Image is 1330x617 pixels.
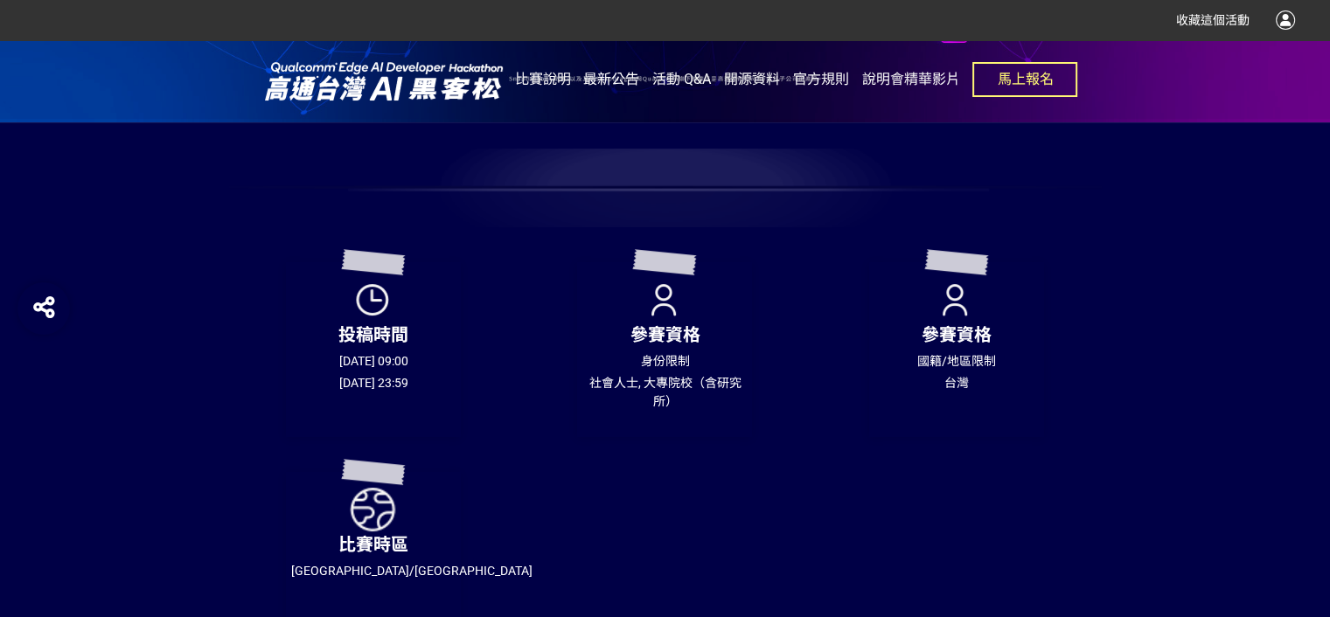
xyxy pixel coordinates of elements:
p: 參賽資格 [874,322,1039,348]
p: [DATE] 09:00 [291,352,456,371]
a: 開源資料 [724,40,780,119]
span: 比賽說明 [515,71,571,87]
span: 官方規則 [793,71,849,87]
p: 比賽時區 [291,531,456,558]
span: 馬上報名 [997,71,1053,87]
img: icon-person.7e958e9.png [641,278,689,322]
a: 官方規則 [793,40,849,119]
p: 台灣 [874,374,1039,392]
button: 馬上報名 [972,62,1077,97]
img: icon-person.7e958e9.png [932,278,980,322]
p: 參賽資格 [582,322,747,348]
p: [DATE] 23:59 [291,374,456,392]
p: 國籍/地區限制 [874,352,1039,371]
p: [GEOGRAPHIC_DATA]/[GEOGRAPHIC_DATA] [291,562,456,580]
span: 說明會精華影片 [862,71,960,87]
span: 收藏這個活動 [1176,13,1250,27]
span: 最新公告 [583,71,639,87]
p: 投稿時間 [291,322,456,348]
p: 身份限制 [582,352,747,371]
p: 社會人士, 大專院校（含研究所） [582,374,747,411]
a: 最新公告 [583,40,639,119]
span: 活動 Q&A [652,71,711,87]
img: 2025高通台灣AI黑客松 [253,59,515,102]
a: 活動 Q&A [652,40,711,119]
a: 比賽說明 [515,40,571,119]
img: icon-earth.7f7d10d.png [350,488,398,531]
a: 說明會精華影片 [862,40,960,119]
img: icon-time.d4634df.png [350,278,398,322]
span: 開源資料 [724,71,780,87]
